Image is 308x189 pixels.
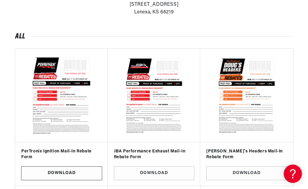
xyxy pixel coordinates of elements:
[20,54,103,137] img: PerTronix Ignition Mail-In Rebate Form
[114,166,195,180] a: Download
[206,55,287,136] img: Doug's Headers Mail-In Rebate Form
[206,166,287,180] a: Download
[15,34,293,40] h2: All
[21,148,102,160] h3: PerTronix Ignition Mail-In Rebate Form
[206,148,287,160] h3: [PERSON_NAME]'s Headers Mail-In Rebate Form
[21,166,102,180] a: Download
[114,55,195,136] img: JBA Performance Exhaust Mail-In Rebate Form
[114,148,195,160] h3: JBA Performance Exhaust Mail-In Rebate Form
